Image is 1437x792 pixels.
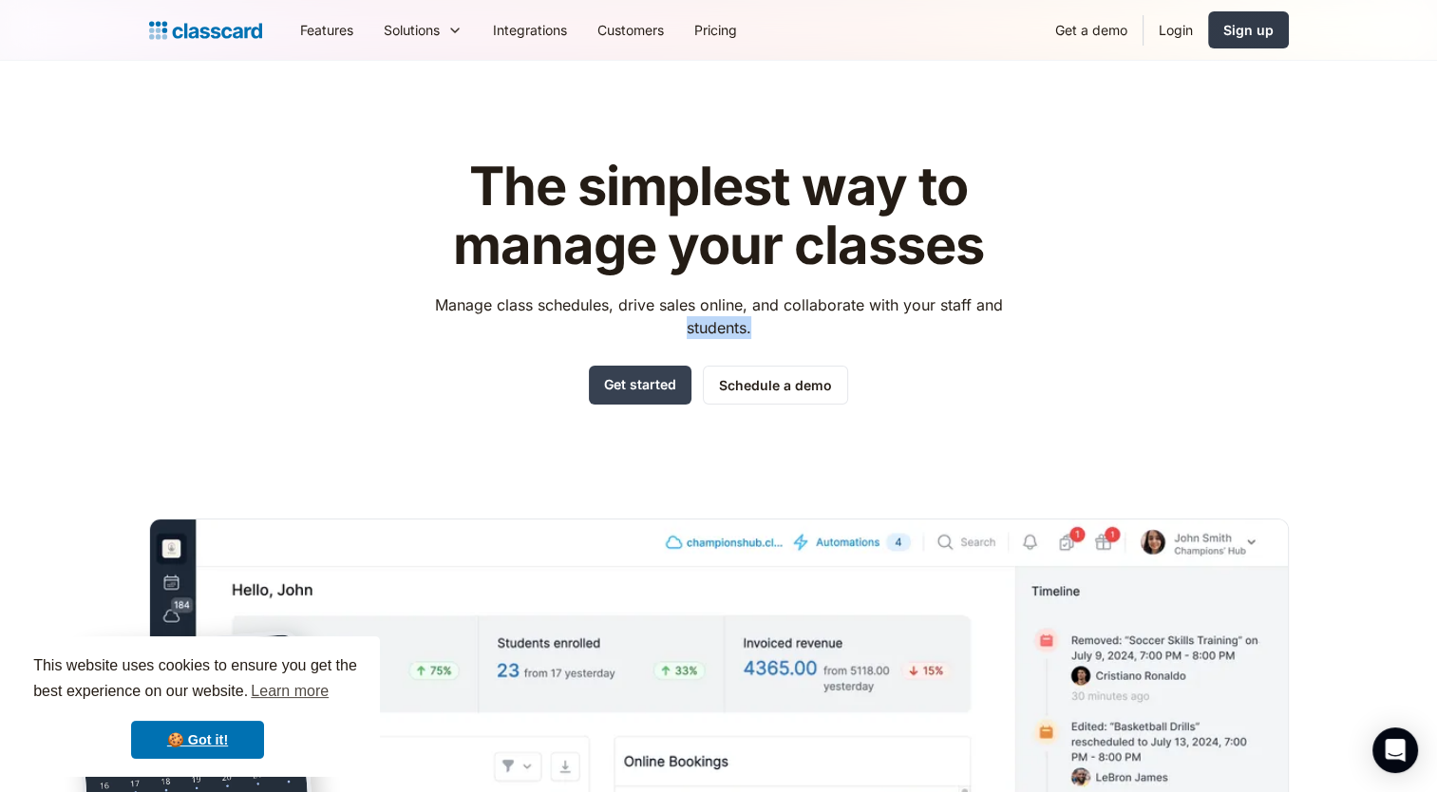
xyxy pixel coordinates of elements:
[369,9,478,51] div: Solutions
[131,721,264,759] a: dismiss cookie message
[417,158,1020,274] h1: The simplest way to manage your classes
[285,9,369,51] a: Features
[1040,9,1143,51] a: Get a demo
[679,9,752,51] a: Pricing
[1223,20,1274,40] div: Sign up
[1208,11,1289,48] a: Sign up
[33,654,362,706] span: This website uses cookies to ensure you get the best experience on our website.
[417,293,1020,339] p: Manage class schedules, drive sales online, and collaborate with your staff and students.
[589,366,691,405] a: Get started
[478,9,582,51] a: Integrations
[582,9,679,51] a: Customers
[1144,9,1208,51] a: Login
[1372,727,1418,773] div: Open Intercom Messenger
[149,17,262,44] a: home
[15,636,380,777] div: cookieconsent
[248,677,331,706] a: learn more about cookies
[703,366,848,405] a: Schedule a demo
[384,20,440,40] div: Solutions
